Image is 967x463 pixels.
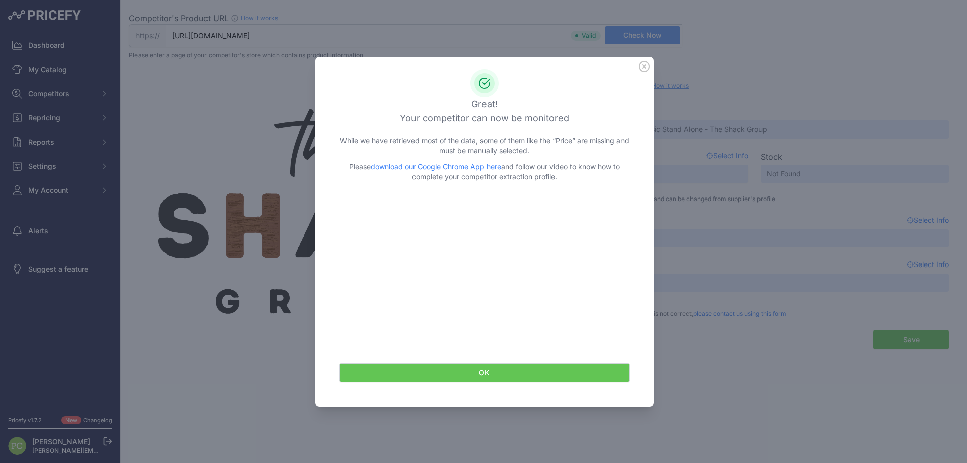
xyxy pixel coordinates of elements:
[339,136,630,156] p: While we have retrieved most of the data, some of them like the “Price” are missing and must be m...
[339,111,630,125] h3: Your competitor can now be monitored
[339,363,630,382] button: OK
[339,162,630,182] p: Please and follow our video to know how to complete your competitor extraction profile.
[371,162,501,171] a: download our Google Chrome App here
[339,97,630,111] h3: Great!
